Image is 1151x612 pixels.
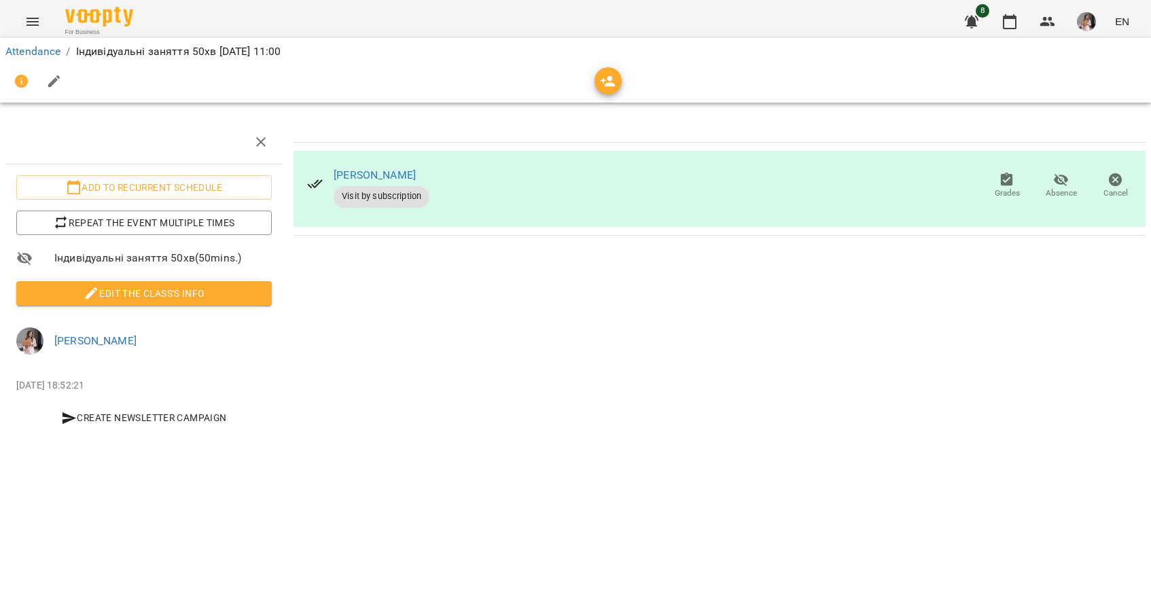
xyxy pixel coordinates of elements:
[334,168,416,181] a: [PERSON_NAME]
[5,43,1146,60] nav: breadcrumb
[16,281,272,306] button: Edit the class's Info
[54,334,137,347] a: [PERSON_NAME]
[1046,187,1077,199] span: Absence
[1077,12,1096,31] img: b3d641f4c4777ccbd52dfabb287f3e8a.jpg
[980,167,1034,205] button: Grades
[1103,187,1128,199] span: Cancel
[16,211,272,235] button: Repeat the event multiple times
[334,190,429,202] span: Visit by subscription
[995,187,1020,199] span: Grades
[1115,14,1129,29] span: EN
[1034,167,1088,205] button: Absence
[16,5,49,38] button: Menu
[65,7,133,26] img: Voopty Logo
[66,43,70,60] li: /
[1110,9,1135,34] button: EN
[27,179,261,196] span: Add to recurrent schedule
[5,45,60,58] a: Attendance
[16,406,272,430] button: Create Newsletter Campaign
[54,250,272,266] span: Індивідуальні заняття 50хв ( 50 mins. )
[27,215,261,231] span: Repeat the event multiple times
[65,28,133,37] span: For Business
[76,43,281,60] p: Індивідуальні заняття 50хв [DATE] 11:00
[16,327,43,355] img: b3d641f4c4777ccbd52dfabb287f3e8a.jpg
[1088,167,1143,205] button: Cancel
[22,410,266,426] span: Create Newsletter Campaign
[27,285,261,302] span: Edit the class's Info
[976,4,989,18] span: 8
[16,379,272,393] p: [DATE] 18:52:21
[16,175,272,200] button: Add to recurrent schedule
